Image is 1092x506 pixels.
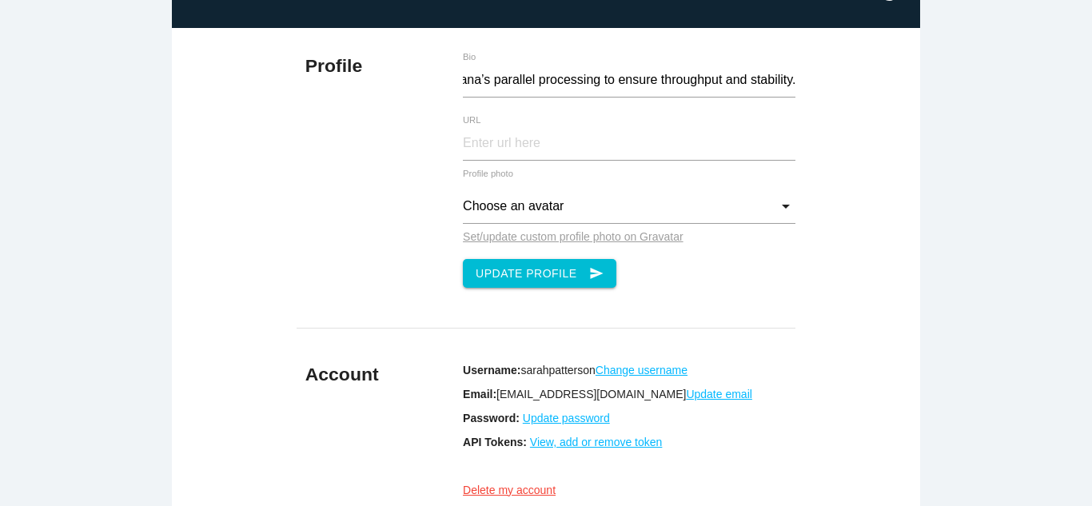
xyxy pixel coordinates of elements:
b: Password: [463,412,520,424]
label: Profile photo [463,169,513,178]
p: sarahpatterson [463,364,795,377]
input: Enter bio here [463,63,795,98]
label: URL [463,115,742,126]
b: API Tokens: [463,436,527,448]
a: Update password [523,412,610,424]
a: Delete my account [463,484,556,496]
b: Account [305,364,379,384]
button: Update Profilesend [463,259,616,288]
b: Profile [305,55,362,76]
label: Bio [463,52,742,62]
a: Change username [596,364,687,377]
b: Email: [463,388,496,400]
a: Set/update custom profile photo on Gravatar [463,230,683,243]
i: send [589,259,604,288]
p: [EMAIL_ADDRESS][DOMAIN_NAME] [463,388,795,400]
b: Username: [463,364,520,377]
input: Enter url here [463,126,795,161]
a: Update email [686,388,752,400]
a: View, add or remove token [530,436,663,448]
